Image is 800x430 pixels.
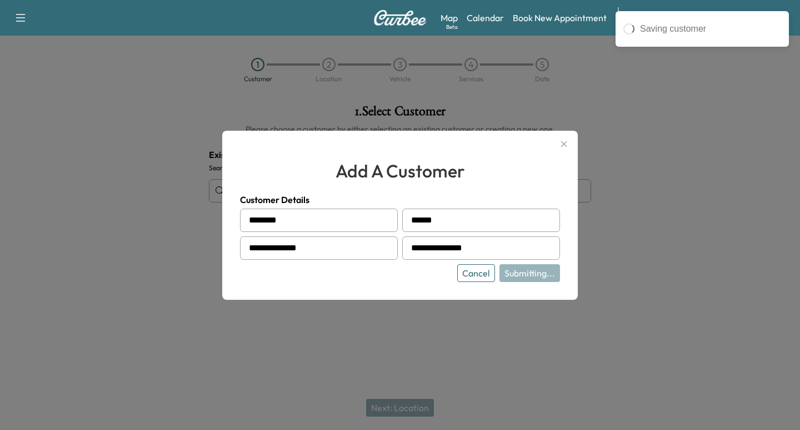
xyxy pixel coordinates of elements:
[467,11,504,24] a: Calendar
[446,23,458,31] div: Beta
[640,22,781,36] div: Saving customer
[373,10,427,26] img: Curbee Logo
[441,11,458,24] a: MapBeta
[240,157,560,184] h2: add a customer
[240,193,560,206] h4: Customer Details
[457,264,495,282] button: Cancel
[513,11,607,24] a: Book New Appointment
